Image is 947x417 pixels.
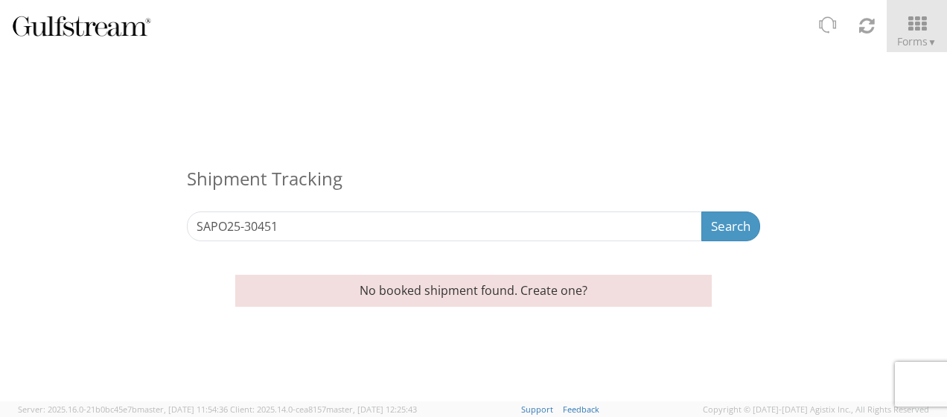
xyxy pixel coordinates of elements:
[235,275,712,307] p: No booked shipment found. Create one?
[18,404,228,415] span: Server: 2025.16.0-21b0bc45e7b
[897,34,937,48] span: Forms
[137,404,228,415] span: master, [DATE] 11:54:36
[187,147,760,211] h3: Shipment Tracking
[11,13,152,39] img: gulfstream-logo-030f482cb65ec2084a9d.png
[563,404,599,415] a: Feedback
[928,36,937,48] span: ▼
[701,211,760,241] button: Search
[230,404,417,415] span: Client: 2025.14.0-cea8157
[521,404,553,415] a: Support
[187,211,702,241] input: Enter the Reference Number, Pro Number, Bill of Lading, or Agistix Number (at least 4 chars)
[703,404,929,416] span: Copyright © [DATE]-[DATE] Agistix Inc., All Rights Reserved
[326,404,417,415] span: master, [DATE] 12:25:43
